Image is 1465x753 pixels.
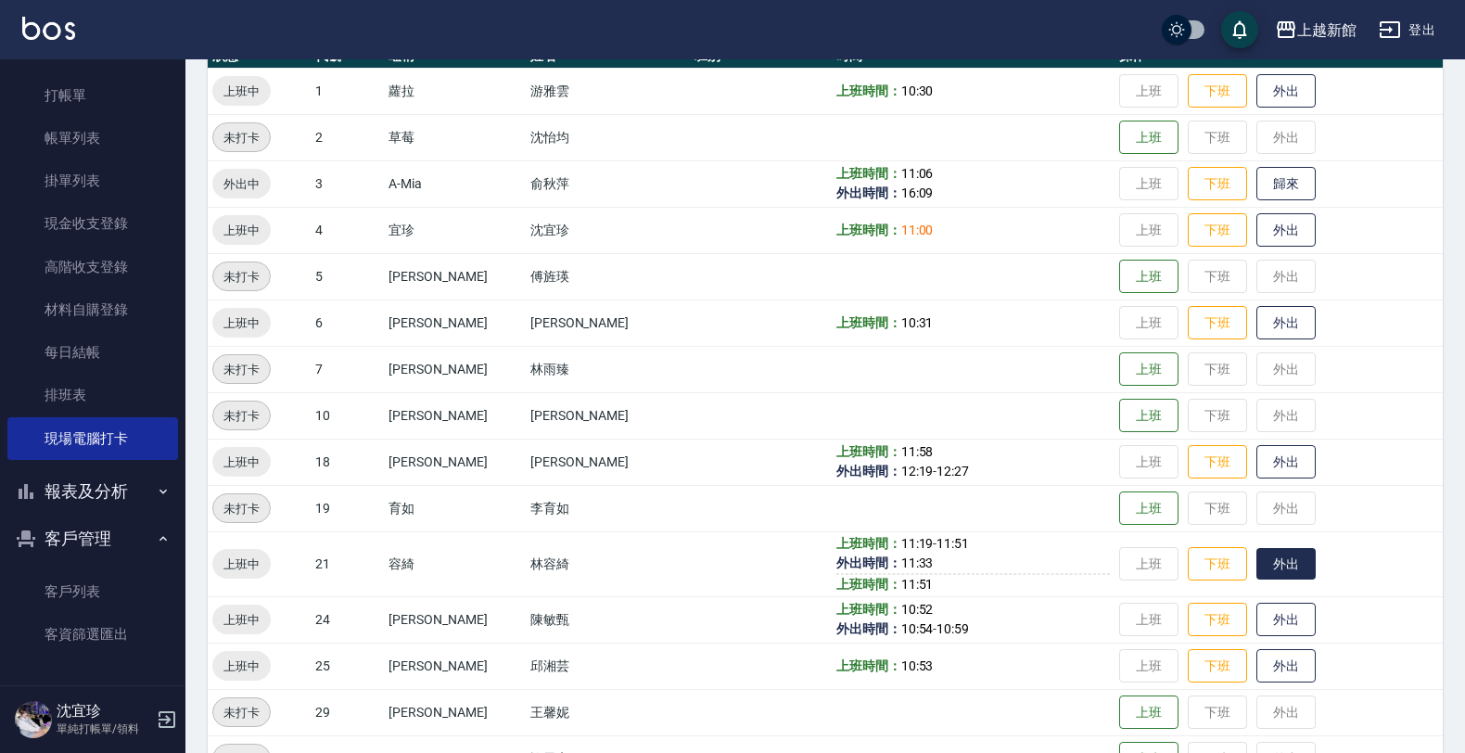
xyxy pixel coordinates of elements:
td: 沈怡均 [526,114,691,160]
span: 未打卡 [213,267,270,287]
button: 外出 [1256,213,1316,248]
button: 外出 [1256,74,1316,108]
button: 上班 [1119,491,1178,526]
span: 未打卡 [213,703,270,722]
b: 上班時間： [836,83,901,98]
span: 11:58 [901,444,934,459]
img: Logo [22,17,75,40]
button: 下班 [1188,649,1247,683]
span: 10:59 [936,621,969,636]
span: 12:27 [936,464,969,479]
button: 上班 [1119,399,1178,433]
b: 上班時間： [836,166,901,181]
span: 未打卡 [213,128,270,147]
span: 11:33 [901,555,934,570]
td: - [832,531,1115,596]
span: 上班中 [212,555,271,574]
span: 11:06 [901,166,934,181]
td: 傅旌瑛 [526,253,691,300]
h5: 沈宜珍 [57,702,151,721]
span: 外出中 [212,174,271,194]
td: A-Mia [384,160,526,207]
button: 外出 [1256,445,1316,479]
span: 上班中 [212,453,271,472]
a: 現金收支登錄 [7,202,178,245]
img: Person [15,701,52,738]
button: 歸來 [1256,167,1316,201]
td: 俞秋萍 [526,160,691,207]
button: 外出 [1256,306,1316,340]
button: 上班 [1119,260,1178,294]
td: 10 [311,392,384,439]
span: 上班中 [212,657,271,676]
span: 10:54 [901,621,934,636]
span: 12:19 [901,464,934,479]
td: 18 [311,439,384,485]
td: 7 [311,346,384,392]
b: 上班時間： [836,577,901,592]
a: 每日結帳 [7,331,178,374]
span: 11:00 [901,223,934,237]
td: 育如 [384,485,526,531]
td: 4 [311,207,384,253]
td: [PERSON_NAME] [384,346,526,392]
b: 上班時間： [836,658,901,673]
a: 現場電腦打卡 [7,417,178,460]
button: 上越新館 [1268,11,1364,49]
td: 邱湘芸 [526,643,691,689]
a: 高階收支登錄 [7,246,178,288]
td: 宜珍 [384,207,526,253]
b: 上班時間： [836,602,901,617]
td: [PERSON_NAME] [384,643,526,689]
button: 報表及分析 [7,467,178,516]
span: 10:30 [901,83,934,98]
button: 外出 [1256,548,1316,581]
td: [PERSON_NAME] [384,253,526,300]
td: 3 [311,160,384,207]
a: 客資篩選匯出 [7,613,178,656]
td: 蘿拉 [384,68,526,114]
td: 李育如 [526,485,691,531]
a: 材料自購登錄 [7,288,178,331]
td: 沈宜珍 [526,207,691,253]
p: 單純打帳單/領料 [57,721,151,737]
button: 登出 [1371,13,1443,47]
td: 6 [311,300,384,346]
span: 未打卡 [213,499,270,518]
span: 11:51 [901,577,934,592]
b: 外出時間： [836,555,901,570]
td: 林雨臻 [526,346,691,392]
td: 29 [311,689,384,735]
span: 未打卡 [213,406,270,426]
button: 下班 [1188,603,1247,637]
td: 5 [311,253,384,300]
button: 上班 [1119,696,1178,730]
a: 掛單列表 [7,160,178,202]
span: 10:52 [901,602,934,617]
button: 外出 [1256,603,1316,637]
td: 24 [311,596,384,643]
button: 下班 [1188,445,1247,479]
td: 游雅雲 [526,68,691,114]
span: 上班中 [212,221,271,240]
td: [PERSON_NAME] [384,300,526,346]
td: [PERSON_NAME] [384,439,526,485]
button: 上班 [1119,121,1178,155]
td: [PERSON_NAME] [384,689,526,735]
span: 未打卡 [213,360,270,379]
span: 10:31 [901,315,934,330]
td: [PERSON_NAME] [526,392,691,439]
td: 1 [311,68,384,114]
span: 上班中 [212,82,271,101]
span: 11:51 [936,536,969,551]
button: 上班 [1119,352,1178,387]
td: [PERSON_NAME] [384,392,526,439]
td: [PERSON_NAME] [526,439,691,485]
button: 下班 [1188,306,1247,340]
button: 下班 [1188,213,1247,248]
b: 上班時間： [836,444,901,459]
td: 25 [311,643,384,689]
b: 上班時間： [836,536,901,551]
a: 排班表 [7,374,178,416]
span: 上班中 [212,610,271,630]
